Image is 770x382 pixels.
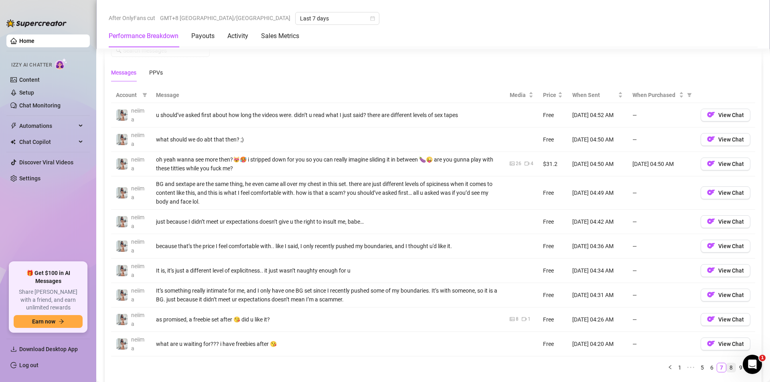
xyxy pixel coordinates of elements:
[131,214,144,229] span: neiima
[628,176,696,210] td: —
[685,89,693,101] span: filter
[10,139,16,145] img: Chat Copilot
[156,111,500,119] div: u should’ve asked first about how long the videos were. didn’t u read what I just said? there are...
[510,317,515,321] span: picture
[698,363,707,372] a: 5
[19,175,41,182] a: Settings
[516,160,521,168] div: 26
[538,127,567,152] td: Free
[516,315,519,323] div: 8
[151,87,505,103] th: Message
[701,113,750,120] a: OFView Chat
[156,155,500,173] div: oh yeah wanna see more then?😻🥵 i stripped down for you so you can really imagine sliding it in be...
[131,312,144,327] span: neiima
[116,187,128,198] img: neiima
[718,161,744,167] span: View Chat
[567,127,628,152] td: [DATE] 04:50 AM
[156,315,500,324] div: as promised, a freebie set after 😘 did u like it?
[116,289,128,301] img: neiima
[687,93,692,97] span: filter
[701,264,750,277] button: OFView Chat
[701,158,750,170] button: OFView Chat
[116,48,122,53] span: search
[707,363,716,372] a: 6
[131,336,144,352] span: neiima
[567,103,628,127] td: [DATE] 04:52 AM
[156,286,500,304] div: It’s something really intimate for me, and I only have one BG set since I recently pushed some of...
[538,210,567,234] td: Free
[718,136,744,143] span: View Chat
[116,241,128,252] img: neiima
[116,338,128,350] img: neiima
[19,38,34,44] a: Home
[538,234,567,259] td: Free
[300,12,375,24] span: Last 7 days
[759,355,766,361] span: 1
[156,266,500,275] div: It is, it’s just a different level of explicitness.. it just wasn’t naughty enough for u
[628,87,696,103] th: When Purchased
[665,363,675,372] button: left
[510,91,527,99] span: Media
[718,190,744,196] span: View Chat
[701,338,750,350] button: OFView Chat
[10,346,17,352] span: download
[510,161,515,166] span: picture
[685,363,697,372] span: •••
[628,234,696,259] td: —
[707,340,715,348] img: OF
[707,315,715,323] img: OF
[55,58,67,70] img: AI Chatter
[628,332,696,356] td: —
[141,89,149,101] span: filter
[718,218,744,225] span: View Chat
[628,210,696,234] td: —
[14,315,83,328] button: Earn nowarrow-right
[567,87,628,103] th: When Sent
[727,363,736,372] a: 8
[116,265,128,276] img: neiima
[19,135,76,148] span: Chat Copilot
[131,185,144,200] span: neiima
[505,87,538,103] th: Media
[543,91,556,99] span: Price
[701,245,750,251] a: OFView Chat
[665,363,675,372] li: Previous Page
[19,102,61,109] a: Chat Monitoring
[19,89,34,96] a: Setup
[567,307,628,332] td: [DATE] 04:26 AM
[701,138,750,144] a: OFView Chat
[109,31,178,41] div: Performance Breakdown
[685,363,697,372] li: Previous 5 Pages
[531,160,533,168] div: 4
[538,152,567,176] td: $31.2
[718,243,744,249] span: View Chat
[156,135,500,144] div: what should we do abt that then? ;)
[131,107,144,123] span: neiima
[19,119,76,132] span: Automations
[701,162,750,169] a: OFView Chat
[736,363,746,372] li: 9
[156,340,500,348] div: what are u waiting for??? i have freebies after 😘
[697,363,707,372] li: 5
[707,160,715,168] img: OF
[538,176,567,210] td: Free
[707,135,715,143] img: OF
[567,152,628,176] td: [DATE] 04:50 AM
[726,363,736,372] li: 8
[718,112,744,118] span: View Chat
[743,355,762,374] iframe: Intercom live chat
[707,291,715,299] img: OF
[628,259,696,283] td: —
[10,123,17,129] span: thunderbolt
[116,109,128,121] img: neiima
[59,319,64,324] span: arrow-right
[116,91,139,99] span: Account
[572,91,616,99] span: When Sent
[701,220,750,226] a: OFView Chat
[109,12,155,24] span: After OnlyFans cut
[668,365,673,370] span: left
[142,93,147,97] span: filter
[675,363,684,372] a: 1
[701,240,750,253] button: OFView Chat
[19,159,73,166] a: Discover Viral Videos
